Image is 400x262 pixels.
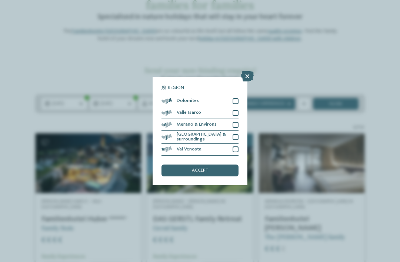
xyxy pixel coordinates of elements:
[177,122,217,127] span: Merano & Environs
[168,86,184,90] span: Region
[177,99,199,103] span: Dolomites
[177,147,201,152] span: Val Venosta
[177,110,201,115] span: Valle Isarco
[192,168,208,173] span: accept
[177,132,228,142] span: [GEOGRAPHIC_DATA] & surroundings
